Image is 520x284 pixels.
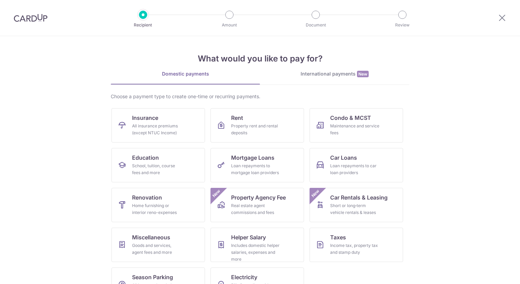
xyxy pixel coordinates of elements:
span: Rent [231,114,243,122]
a: Car LoansLoan repayments to car loan providers [310,148,403,182]
span: Taxes [330,233,346,241]
span: Mortgage Loans [231,154,274,162]
h4: What would you like to pay for? [111,53,409,65]
div: Loan repayments to car loan providers [330,162,380,176]
span: Insurance [132,114,158,122]
span: Helper Salary [231,233,266,241]
span: Education [132,154,159,162]
p: Amount [204,22,255,29]
div: Goods and services, agent fees and more [132,242,182,256]
div: Loan repayments to mortgage loan providers [231,162,281,176]
a: Condo & MCSTMaintenance and service fees [310,108,403,143]
p: Recipient [118,22,169,29]
a: RenovationHome furnishing or interior reno-expenses [111,188,205,222]
span: New [357,71,369,77]
div: International payments [260,70,409,78]
div: Maintenance and service fees [330,123,380,136]
span: Miscellaneous [132,233,170,241]
div: Choose a payment type to create one-time or recurring payments. [111,93,409,100]
img: CardUp [14,14,47,22]
a: Mortgage LoansLoan repayments to mortgage loan providers [210,148,304,182]
p: Review [377,22,428,29]
a: Property Agency FeeReal estate agent commissions and feesNew [210,188,304,222]
div: School, tuition, course fees and more [132,162,182,176]
span: Condo & MCST [330,114,371,122]
div: Real estate agent commissions and fees [231,202,281,216]
a: InsuranceAll insurance premiums (except NTUC Income) [111,108,205,143]
a: Car Rentals & LeasingShort or long‑term vehicle rentals & leasesNew [310,188,403,222]
a: MiscellaneousGoods and services, agent fees and more [111,228,205,262]
div: Home furnishing or interior reno-expenses [132,202,182,216]
span: Car Loans [330,154,357,162]
span: New [310,188,321,199]
div: Short or long‑term vehicle rentals & leases [330,202,380,216]
p: Document [290,22,341,29]
a: RentProperty rent and rental deposits [210,108,304,143]
a: EducationSchool, tuition, course fees and more [111,148,205,182]
span: Property Agency Fee [231,193,286,202]
div: Includes domestic helper salaries, expenses and more [231,242,281,263]
a: TaxesIncome tax, property tax and stamp duty [310,228,403,262]
div: Domestic payments [111,70,260,77]
div: All insurance premiums (except NTUC Income) [132,123,182,136]
span: New [211,188,222,199]
span: Renovation [132,193,162,202]
a: Helper SalaryIncludes domestic helper salaries, expenses and more [210,228,304,262]
span: Car Rentals & Leasing [330,193,388,202]
span: Electricity [231,273,257,281]
div: Property rent and rental deposits [231,123,281,136]
span: Season Parking [132,273,173,281]
div: Income tax, property tax and stamp duty [330,242,380,256]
